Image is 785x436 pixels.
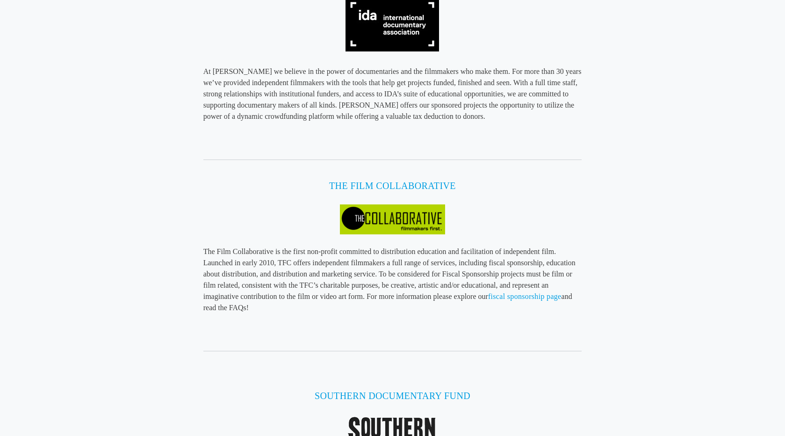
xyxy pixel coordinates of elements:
[329,181,456,191] a: THE FILM COLLABORATIVE
[203,246,582,313] p: The Film Collaborative is the first non-profit committed to distribution education and facilitati...
[203,66,582,122] p: At [PERSON_NAME] we believe in the power of documentaries and the filmmakers who make them. For m...
[488,292,562,300] a: fiscal sponsorship page
[315,391,470,401] a: SOUTHERN DOCUMENTARY FUND
[339,204,446,235] img: film collaborative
